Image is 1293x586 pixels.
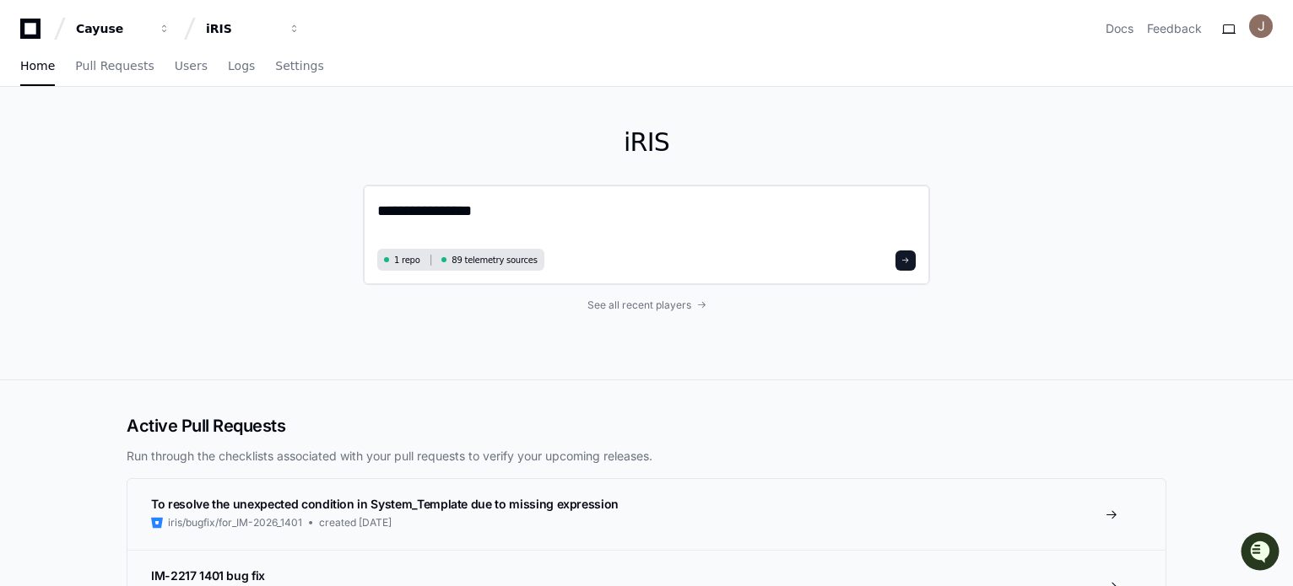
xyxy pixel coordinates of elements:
span: 89 telemetry sources [452,254,537,266]
span: iris/bugfix/for_IM-2026_1401 [168,516,302,530]
div: iRIS [206,20,279,37]
span: Home [20,61,55,71]
a: Powered byPylon [119,176,204,190]
a: See all recent players [363,298,930,312]
a: Users [175,47,208,86]
span: Pylon [168,177,204,190]
span: created [DATE] [319,516,392,530]
span: To resolve the unexpected condition in System_Template due to missing expression [151,497,619,511]
span: 1 repo [394,254,420,266]
span: Pull Requests [75,61,154,71]
p: Run through the checklists associated with your pull requests to verify your upcoming releases. [127,448,1166,465]
img: ACg8ocL0-VV38dUbyLUN_j_Ryupr2ywH6Bky3aOUOf03hrByMsB9Zg=s96-c [1249,14,1273,38]
a: Pull Requests [75,47,154,86]
img: PlayerZero [17,17,51,51]
a: Docs [1106,20,1133,37]
button: Start new chat [287,131,307,151]
a: Settings [275,47,323,86]
div: Welcome [17,67,307,94]
div: We're offline, but we'll be back soon! [57,142,245,156]
a: Logs [228,47,255,86]
h1: iRIS [363,127,930,158]
button: iRIS [199,13,307,44]
a: Home [20,47,55,86]
span: See all recent players [587,298,691,312]
a: To resolve the unexpected condition in System_Template due to missing expressioniris/bugfix/for_I... [127,479,1166,550]
span: Logs [228,61,255,71]
button: Feedback [1147,20,1202,37]
iframe: Open customer support [1239,530,1285,576]
span: Settings [275,61,323,71]
img: 1756235613930-3d25f9e4-fa56-45dd-b3ad-e072dfbd1548 [17,126,47,156]
button: Cayuse [69,13,177,44]
div: Start new chat [57,126,277,142]
div: Cayuse [76,20,149,37]
span: IM-2217 1401 bug fix [151,568,265,583]
span: Users [175,61,208,71]
h2: Active Pull Requests [127,414,1166,438]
